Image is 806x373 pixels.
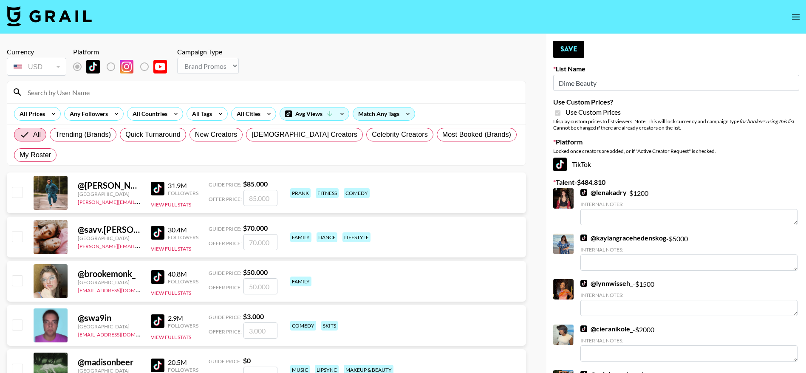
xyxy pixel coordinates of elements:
div: Campaign Type [177,48,239,56]
div: Followers [168,278,198,285]
div: skits [321,321,338,331]
div: All Prices [14,107,47,120]
img: TikTok [86,60,100,73]
button: View Full Stats [151,334,191,340]
img: TikTok [580,235,587,241]
a: [PERSON_NAME][EMAIL_ADDRESS][DOMAIN_NAME] [78,197,204,205]
div: Avg Views [280,107,349,120]
div: Internal Notes: [580,246,798,253]
div: @ madisonbeer [78,357,141,367]
div: Followers [168,322,198,329]
div: comedy [344,188,370,198]
div: 31.9M [168,181,198,190]
img: TikTok [580,280,587,287]
div: Currency is locked to USD [7,56,66,77]
img: TikTok [580,325,587,332]
div: family [290,232,311,242]
div: Internal Notes: [580,201,798,207]
span: Guide Price: [209,270,241,276]
div: Any Followers [65,107,110,120]
img: TikTok [151,226,164,240]
span: My Roster [20,150,51,160]
div: Display custom prices to list viewers. Note: This will lock currency and campaign type . Cannot b... [553,118,799,131]
div: - $ 1500 [580,279,798,316]
input: Search by User Name [23,85,520,99]
em: for bookers using this list [739,118,794,124]
span: All [33,130,41,140]
div: family [290,277,311,286]
strong: $ 3.000 [243,312,264,320]
div: @ savv.[PERSON_NAME] [78,224,141,235]
strong: $ 0 [243,356,251,365]
span: Guide Price: [209,314,241,320]
img: TikTok [151,314,164,328]
img: Instagram [120,60,133,73]
div: Internal Notes: [580,292,798,298]
strong: $ 70.000 [243,224,268,232]
div: 30.4M [168,226,198,234]
img: TikTok [151,359,164,372]
span: New Creators [195,130,238,140]
a: @kaylangracehedenskog [580,234,666,242]
div: 2.9M [168,314,198,322]
div: Internal Notes: [580,337,798,344]
div: Currency [7,48,66,56]
div: - $ 1200 [580,188,798,225]
div: [GEOGRAPHIC_DATA] [78,279,141,285]
label: Platform [553,138,799,146]
img: TikTok [151,182,164,195]
div: @ [PERSON_NAME].[PERSON_NAME] [78,180,141,191]
span: Most Booked (Brands) [442,130,511,140]
span: Guide Price: [209,358,241,365]
label: Use Custom Prices? [553,98,799,106]
input: 85.000 [243,190,277,206]
div: Followers [168,367,198,373]
input: 3.000 [243,322,277,339]
img: Grail Talent [7,6,92,26]
a: [EMAIL_ADDRESS][DOMAIN_NAME] [78,285,163,294]
div: Followers [168,190,198,196]
span: Guide Price: [209,226,241,232]
span: Offer Price: [209,328,242,335]
span: Trending (Brands) [55,130,111,140]
div: Match Any Tags [353,107,415,120]
div: [GEOGRAPHIC_DATA] [78,235,141,241]
button: Save [553,41,584,58]
div: 20.5M [168,358,198,367]
div: [GEOGRAPHIC_DATA] [78,191,141,197]
div: All Cities [232,107,262,120]
div: TikTok [553,158,799,171]
img: YouTube [153,60,167,73]
div: Platform [73,48,174,56]
span: Celebrity Creators [372,130,428,140]
label: List Name [553,65,799,73]
input: 70.000 [243,234,277,250]
div: List locked to TikTok. [73,58,174,76]
div: prank [290,188,311,198]
div: comedy [290,321,316,331]
div: @ swa9in [78,313,141,323]
img: TikTok [151,270,164,284]
a: @lenakadry [580,188,627,197]
a: @cieranikole_ [580,325,633,333]
button: View Full Stats [151,290,191,296]
div: 40.8M [168,270,198,278]
a: @lynnwisseh_ [580,279,633,288]
span: Offer Price: [209,240,242,246]
div: dance [317,232,337,242]
div: Followers [168,234,198,240]
button: View Full Stats [151,246,191,252]
span: Offer Price: [209,196,242,202]
button: View Full Stats [151,201,191,208]
div: All Tags [187,107,214,120]
div: - $ 5000 [580,234,798,271]
div: [GEOGRAPHIC_DATA] [78,323,141,330]
strong: $ 50.000 [243,268,268,276]
div: USD [8,59,65,74]
strong: $ 85.000 [243,180,268,188]
span: Offer Price: [209,284,242,291]
div: - $ 2000 [580,325,798,362]
input: 50.000 [243,278,277,294]
a: [EMAIL_ADDRESS][DOMAIN_NAME] [78,330,163,338]
span: Guide Price: [209,181,241,188]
